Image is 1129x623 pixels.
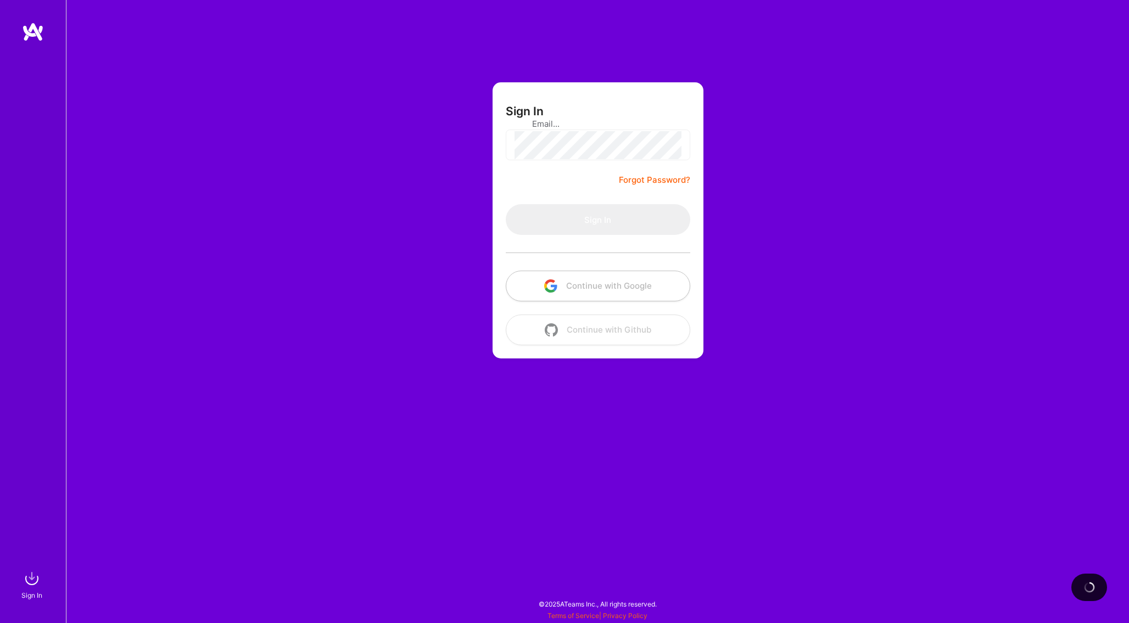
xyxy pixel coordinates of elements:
[506,204,690,235] button: Sign In
[603,611,647,620] a: Privacy Policy
[506,104,544,118] h3: Sign In
[545,323,558,336] img: icon
[619,173,690,187] a: Forgot Password?
[506,315,690,345] button: Continue with Github
[1082,580,1097,595] img: loading
[547,611,647,620] span: |
[21,590,42,601] div: Sign In
[22,22,44,42] img: logo
[66,590,1129,618] div: © 2025 ATeams Inc., All rights reserved.
[532,110,664,138] input: Email...
[21,568,43,590] img: sign in
[547,611,599,620] a: Terms of Service
[23,568,43,601] a: sign inSign In
[506,271,690,301] button: Continue with Google
[544,279,557,293] img: icon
